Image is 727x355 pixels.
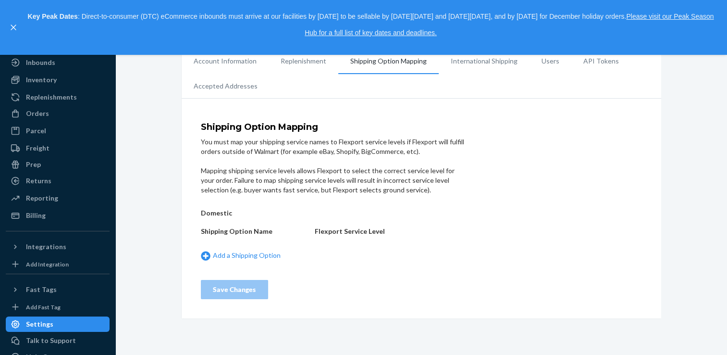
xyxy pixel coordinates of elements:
[571,49,631,73] li: API Tokens
[6,157,110,172] a: Prep
[26,303,61,311] div: Add Fast Tag
[6,72,110,88] a: Inventory
[530,49,571,73] li: Users
[6,106,110,121] a: Orders
[23,9,718,41] p: : Direct-to-consumer (DTC) eCommerce inbounds must arrive at our facilities by [DATE] to be sella...
[6,333,110,348] button: Talk to Support
[26,336,76,345] div: Talk to Support
[6,301,110,313] a: Add Fast Tag
[26,109,49,118] div: Orders
[201,280,268,299] button: Save Changes
[6,55,110,70] a: Inbounds
[26,92,77,102] div: Replenishments
[26,285,57,294] div: Fast Tags
[201,123,466,132] h4: Shipping Option Mapping
[6,89,110,105] a: Replenishments
[6,123,110,139] a: Parcel
[26,319,53,329] div: Settings
[439,49,530,73] li: International Shipping
[201,209,310,216] h5: Domestic
[338,49,439,74] li: Shipping Option Mapping
[315,227,424,236] div: Flexport Service Level
[26,242,66,252] div: Integrations
[201,251,310,261] a: Add a Shipping Option
[6,317,110,332] a: Settings
[21,7,41,15] span: Chat
[6,282,110,297] button: Fast Tags
[6,173,110,189] a: Returns
[6,140,110,156] a: Freight
[182,74,270,98] li: Accepted Addresses
[26,260,69,268] div: Add Integration
[26,126,46,136] div: Parcel
[201,137,466,156] div: You must map your shipping service names to Flexport service levels if Flexport will fulfill orde...
[6,208,110,223] a: Billing
[9,23,18,32] button: close,
[209,285,260,294] div: Save Changes
[6,190,110,206] a: Reporting
[26,193,58,203] div: Reporting
[28,13,78,20] strong: Key Peak Dates
[26,58,55,67] div: Inbounds
[182,49,269,73] li: Account Information
[201,166,466,195] div: Mapping shipping service levels allows Flexport to select the correct service level for your orde...
[269,49,338,73] li: Replenishment
[26,176,51,186] div: Returns
[26,143,49,153] div: Freight
[305,13,714,37] a: Please visit our Peak Season Hub for a full list of key dates and deadlines.
[26,211,46,220] div: Billing
[6,239,110,254] button: Integrations
[26,160,41,169] div: Prep
[201,227,310,236] div: Shipping Option Name
[6,258,110,270] a: Add Integration
[26,75,57,85] div: Inventory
